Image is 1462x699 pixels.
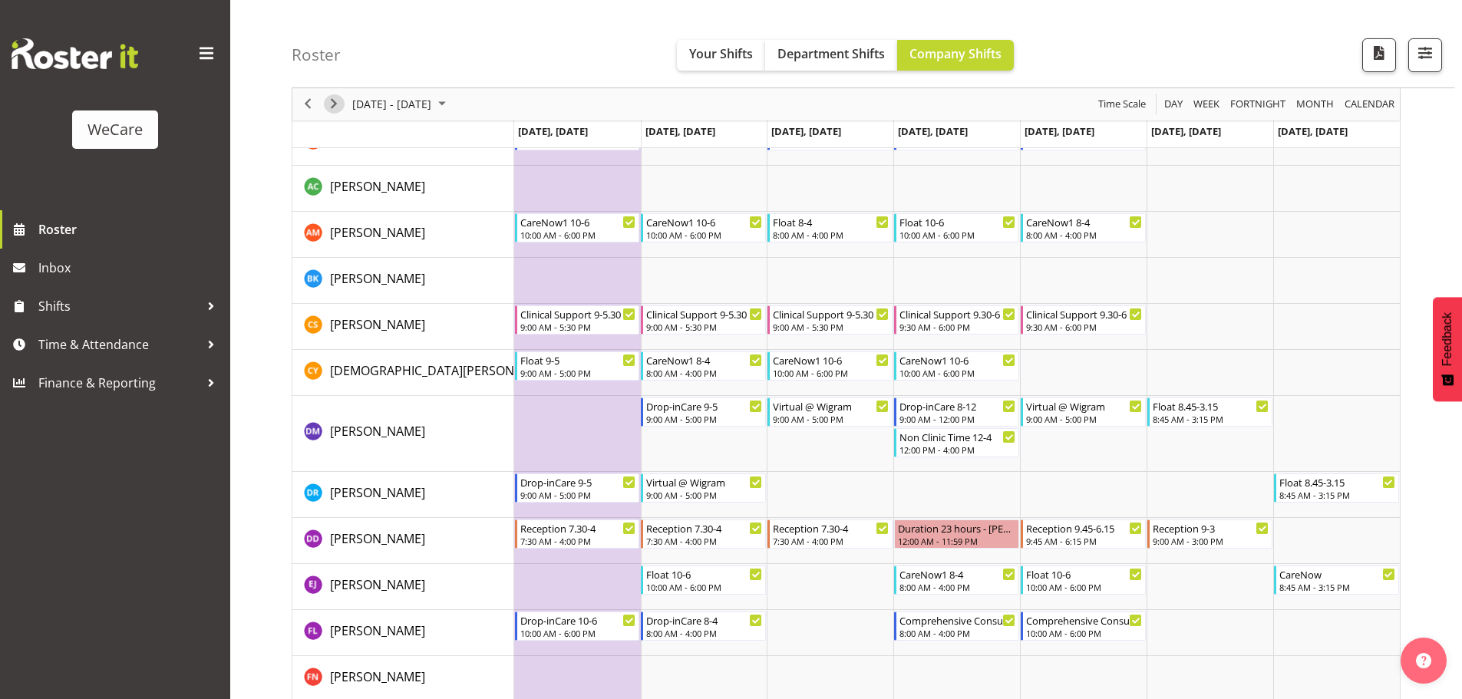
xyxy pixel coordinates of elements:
[1433,297,1462,401] button: Feedback - Show survey
[292,564,514,610] td: Ella Jarvis resource
[330,270,425,287] span: [PERSON_NAME]
[330,668,425,685] span: [PERSON_NAME]
[1163,95,1184,114] span: Day
[646,413,762,425] div: 9:00 AM - 5:00 PM
[899,429,1015,444] div: Non Clinic Time 12-4
[641,397,766,427] div: Deepti Mahajan"s event - Drop-inCare 9-5 Begin From Tuesday, November 4, 2025 at 9:00:00 AM GMT+1...
[773,214,889,229] div: Float 8-4
[898,520,1015,536] div: Duration 23 hours - [PERSON_NAME]
[1153,413,1269,425] div: 8:45 AM - 3:15 PM
[330,422,425,440] a: [PERSON_NAME]
[894,397,1019,427] div: Deepti Mahajan"s event - Drop-inCare 8-12 Begin From Thursday, November 6, 2025 at 9:00:00 AM GMT...
[646,352,762,368] div: CareNow1 8-4
[520,612,636,628] div: Drop-inCare 10-6
[773,413,889,425] div: 9:00 AM - 5:00 PM
[646,535,762,547] div: 7:30 AM - 4:00 PM
[899,627,1015,639] div: 8:00 AM - 4:00 PM
[899,443,1015,456] div: 12:00 PM - 4:00 PM
[894,213,1019,242] div: Ashley Mendoza"s event - Float 10-6 Begin From Thursday, November 6, 2025 at 10:00:00 AM GMT+13:0...
[1279,474,1395,490] div: Float 8.45-3.15
[773,229,889,241] div: 8:00 AM - 4:00 PM
[899,398,1015,414] div: Drop-inCare 8-12
[330,316,425,333] span: [PERSON_NAME]
[520,489,636,501] div: 9:00 AM - 5:00 PM
[1279,489,1395,501] div: 8:45 AM - 3:15 PM
[515,519,640,549] div: Demi Dumitrean"s event - Reception 7.30-4 Begin From Monday, November 3, 2025 at 7:30:00 AM GMT+1...
[646,229,762,241] div: 10:00 AM - 6:00 PM
[292,304,514,350] td: Catherine Stewart resource
[646,306,762,321] div: Clinical Support 9-5.30
[773,306,889,321] div: Clinical Support 9-5.30
[1026,306,1142,321] div: Clinical Support 9.30-6
[292,258,514,304] td: Brian Ko resource
[899,612,1015,628] div: Comprehensive Consult 8-4
[520,321,636,333] div: 9:00 AM - 5:30 PM
[899,352,1015,368] div: CareNow1 10-6
[1021,565,1146,595] div: Ella Jarvis"s event - Float 10-6 Begin From Friday, November 7, 2025 at 10:00:00 AM GMT+13:00 End...
[330,530,425,547] span: [PERSON_NAME]
[292,350,514,396] td: Christianna Yu resource
[520,535,636,547] div: 7:30 AM - 4:00 PM
[330,423,425,440] span: [PERSON_NAME]
[641,305,766,335] div: Catherine Stewart"s event - Clinical Support 9-5.30 Begin From Tuesday, November 4, 2025 at 9:00:...
[520,474,636,490] div: Drop-inCare 9-5
[894,612,1019,641] div: Felize Lacson"s event - Comprehensive Consult 8-4 Begin From Thursday, November 6, 2025 at 8:00:0...
[330,269,425,288] a: [PERSON_NAME]
[899,413,1015,425] div: 9:00 AM - 12:00 PM
[773,367,889,379] div: 10:00 AM - 6:00 PM
[1097,95,1147,114] span: Time Scale
[1342,95,1398,114] button: Month
[645,124,715,138] span: [DATE], [DATE]
[298,95,318,114] button: Previous
[330,224,425,241] span: [PERSON_NAME]
[646,474,762,490] div: Virtual @ Wigram
[641,351,766,381] div: Christianna Yu"s event - CareNow1 8-4 Begin From Tuesday, November 4, 2025 at 8:00:00 AM GMT+13:0...
[646,612,762,628] div: Drop-inCare 8-4
[330,576,425,593] span: [PERSON_NAME]
[321,88,347,120] div: next period
[646,367,762,379] div: 8:00 AM - 4:00 PM
[1153,520,1269,536] div: Reception 9-3
[292,212,514,258] td: Ashley Mendoza resource
[641,565,766,595] div: Ella Jarvis"s event - Float 10-6 Begin From Tuesday, November 4, 2025 at 10:00:00 AM GMT+13:00 En...
[330,361,558,380] a: [DEMOGRAPHIC_DATA][PERSON_NAME]
[1153,535,1269,547] div: 9:00 AM - 3:00 PM
[1026,214,1142,229] div: CareNow1 8-4
[295,88,321,120] div: previous period
[1096,95,1149,114] button: Time Scale
[646,627,762,639] div: 8:00 AM - 4:00 PM
[641,473,766,503] div: Deepti Raturi"s event - Virtual @ Wigram Begin From Tuesday, November 4, 2025 at 9:00:00 AM GMT+1...
[898,124,968,138] span: [DATE], [DATE]
[646,398,762,414] div: Drop-inCare 9-5
[1279,581,1395,593] div: 8:45 AM - 3:15 PM
[646,321,762,333] div: 9:00 AM - 5:30 PM
[351,95,433,114] span: [DATE] - [DATE]
[899,566,1015,582] div: CareNow1 8-4
[520,627,636,639] div: 10:00 AM - 6:00 PM
[1274,473,1399,503] div: Deepti Raturi"s event - Float 8.45-3.15 Begin From Sunday, November 9, 2025 at 8:45:00 AM GMT+13:...
[330,668,425,686] a: [PERSON_NAME]
[641,612,766,641] div: Felize Lacson"s event - Drop-inCare 8-4 Begin From Tuesday, November 4, 2025 at 8:00:00 AM GMT+13...
[347,88,455,120] div: November 03 - 09, 2025
[330,315,425,334] a: [PERSON_NAME]
[292,46,341,64] h4: Roster
[773,398,889,414] div: Virtual @ Wigram
[1025,124,1094,138] span: [DATE], [DATE]
[1278,124,1348,138] span: [DATE], [DATE]
[1192,95,1221,114] span: Week
[520,520,636,536] div: Reception 7.30-4
[1151,124,1221,138] span: [DATE], [DATE]
[1026,520,1142,536] div: Reception 9.45-6.15
[767,213,893,242] div: Ashley Mendoza"s event - Float 8-4 Begin From Wednesday, November 5, 2025 at 8:00:00 AM GMT+13:00...
[292,610,514,656] td: Felize Lacson resource
[773,520,889,536] div: Reception 7.30-4
[767,397,893,427] div: Deepti Mahajan"s event - Virtual @ Wigram Begin From Wednesday, November 5, 2025 at 9:00:00 AM GM...
[330,622,425,639] span: [PERSON_NAME]
[1021,612,1146,641] div: Felize Lacson"s event - Comprehensive Consult 10-6 Begin From Friday, November 7, 2025 at 10:00:0...
[1026,321,1142,333] div: 9:30 AM - 6:00 PM
[38,295,200,318] span: Shifts
[324,95,345,114] button: Next
[767,519,893,549] div: Demi Dumitrean"s event - Reception 7.30-4 Begin From Wednesday, November 5, 2025 at 7:30:00 AM GM...
[292,472,514,518] td: Deepti Raturi resource
[515,612,640,641] div: Felize Lacson"s event - Drop-inCare 10-6 Begin From Monday, November 3, 2025 at 10:00:00 AM GMT+1...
